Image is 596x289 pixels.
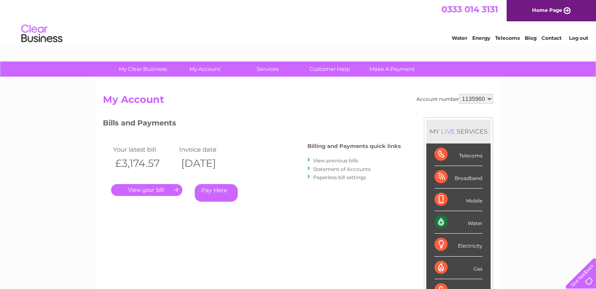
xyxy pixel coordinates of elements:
[434,143,482,166] div: Telecoms
[296,61,364,77] a: Customer Help
[177,144,243,155] td: Invoice date
[472,35,490,41] a: Energy
[416,94,493,104] div: Account number
[313,157,358,164] a: View previous bills
[569,35,588,41] a: Log out
[313,166,371,172] a: Statement of Accounts
[111,144,177,155] td: Your latest bill
[109,61,177,77] a: My Clear Business
[426,120,491,143] div: MY SERVICES
[358,61,426,77] a: Make A Payment
[441,4,498,14] a: 0333 014 3131
[434,166,482,189] div: Broadband
[525,35,537,41] a: Blog
[313,174,366,180] a: Paperless bill settings
[434,211,482,234] div: Water
[111,155,177,172] th: £3,174.57
[452,35,467,41] a: Water
[434,257,482,279] div: Gas
[103,94,493,109] h2: My Account
[434,189,482,211] div: Mobile
[21,21,63,46] img: logo.png
[439,127,457,135] div: LIVE
[541,35,562,41] a: Contact
[495,35,520,41] a: Telecoms
[234,61,301,77] a: Services
[434,234,482,256] div: Electricity
[105,5,492,40] div: Clear Business is a trading name of Verastar Limited (registered in [GEOGRAPHIC_DATA] No. 3667643...
[171,61,239,77] a: My Account
[103,117,401,132] h3: Bills and Payments
[307,143,401,149] h4: Billing and Payments quick links
[195,184,238,202] a: Pay Here
[177,155,243,172] th: [DATE]
[111,184,182,196] a: .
